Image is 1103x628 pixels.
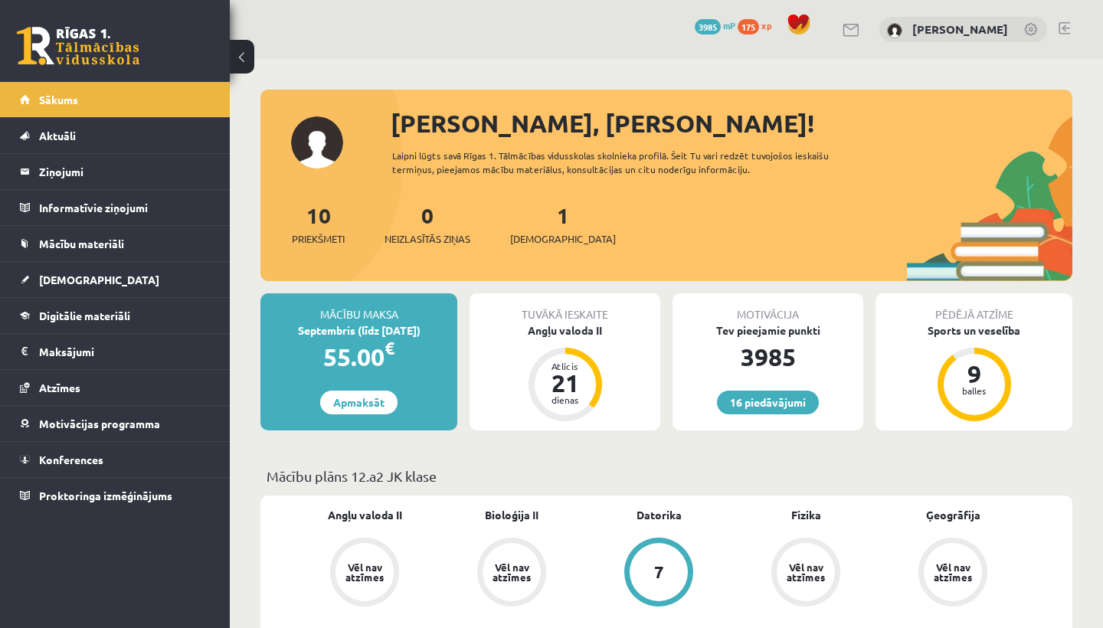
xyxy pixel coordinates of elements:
[673,322,863,339] div: Tev pieejamie punkti
[738,19,759,34] span: 175
[876,322,1072,424] a: Sports un veselība 9 balles
[20,154,211,189] a: Ziņojumi
[926,507,980,523] a: Ģeogrāfija
[260,293,457,322] div: Mācību maksa
[39,489,172,502] span: Proktoringa izmēģinājums
[39,93,78,106] span: Sākums
[510,231,616,247] span: [DEMOGRAPHIC_DATA]
[717,391,819,414] a: 16 piedāvājumi
[385,201,470,247] a: 0Neizlasītās ziņas
[20,262,211,297] a: [DEMOGRAPHIC_DATA]
[20,226,211,261] a: Mācību materiāli
[260,322,457,339] div: Septembris (līdz [DATE])
[292,201,345,247] a: 10Priekšmeti
[343,562,386,582] div: Vēl nav atzīmes
[39,334,211,369] legend: Maksājumi
[320,391,398,414] a: Apmaksāt
[695,19,735,31] a: 3985 mP
[510,201,616,247] a: 1[DEMOGRAPHIC_DATA]
[438,538,585,610] a: Vēl nav atzīmes
[260,339,457,375] div: 55.00
[385,231,470,247] span: Neizlasītās ziņas
[17,27,139,65] a: Rīgas 1. Tālmācības vidusskola
[20,442,211,477] a: Konferences
[470,293,660,322] div: Tuvākā ieskaite
[490,562,533,582] div: Vēl nav atzīmes
[931,562,974,582] div: Vēl nav atzīmes
[39,381,80,394] span: Atzīmes
[637,507,682,523] a: Datorika
[385,337,394,359] span: €
[887,23,902,38] img: Keitija Stalberga
[791,507,821,523] a: Fizika
[723,19,735,31] span: mP
[695,19,721,34] span: 3985
[585,538,732,610] a: 7
[876,322,1072,339] div: Sports un veselība
[20,334,211,369] a: Maksājumi
[951,361,997,386] div: 9
[39,417,160,430] span: Motivācijas programma
[738,19,779,31] a: 175 xp
[542,361,588,371] div: Atlicis
[39,190,211,225] legend: Informatīvie ziņojumi
[879,538,1026,610] a: Vēl nav atzīmes
[876,293,1072,322] div: Pēdējā atzīme
[732,538,879,610] a: Vēl nav atzīmes
[267,466,1066,486] p: Mācību plāns 12.a2 JK klase
[39,129,76,142] span: Aktuāli
[39,154,211,189] legend: Ziņojumi
[673,339,863,375] div: 3985
[542,371,588,395] div: 21
[20,370,211,405] a: Atzīmes
[20,478,211,513] a: Proktoringa izmēģinājums
[39,273,159,286] span: [DEMOGRAPHIC_DATA]
[470,322,660,339] div: Angļu valoda II
[20,298,211,333] a: Digitālie materiāli
[39,453,103,466] span: Konferences
[292,231,345,247] span: Priekšmeti
[784,562,827,582] div: Vēl nav atzīmes
[291,538,438,610] a: Vēl nav atzīmes
[470,322,660,424] a: Angļu valoda II Atlicis 21 dienas
[542,395,588,404] div: dienas
[20,190,211,225] a: Informatīvie ziņojumi
[654,564,664,581] div: 7
[912,21,1008,37] a: [PERSON_NAME]
[485,507,538,523] a: Bioloģija II
[673,293,863,322] div: Motivācija
[20,406,211,441] a: Motivācijas programma
[951,386,997,395] div: balles
[761,19,771,31] span: xp
[39,309,130,322] span: Digitālie materiāli
[20,82,211,117] a: Sākums
[39,237,124,250] span: Mācību materiāli
[328,507,402,523] a: Angļu valoda II
[391,105,1072,142] div: [PERSON_NAME], [PERSON_NAME]!
[20,118,211,153] a: Aktuāli
[392,149,879,176] div: Laipni lūgts savā Rīgas 1. Tālmācības vidusskolas skolnieka profilā. Šeit Tu vari redzēt tuvojošo...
